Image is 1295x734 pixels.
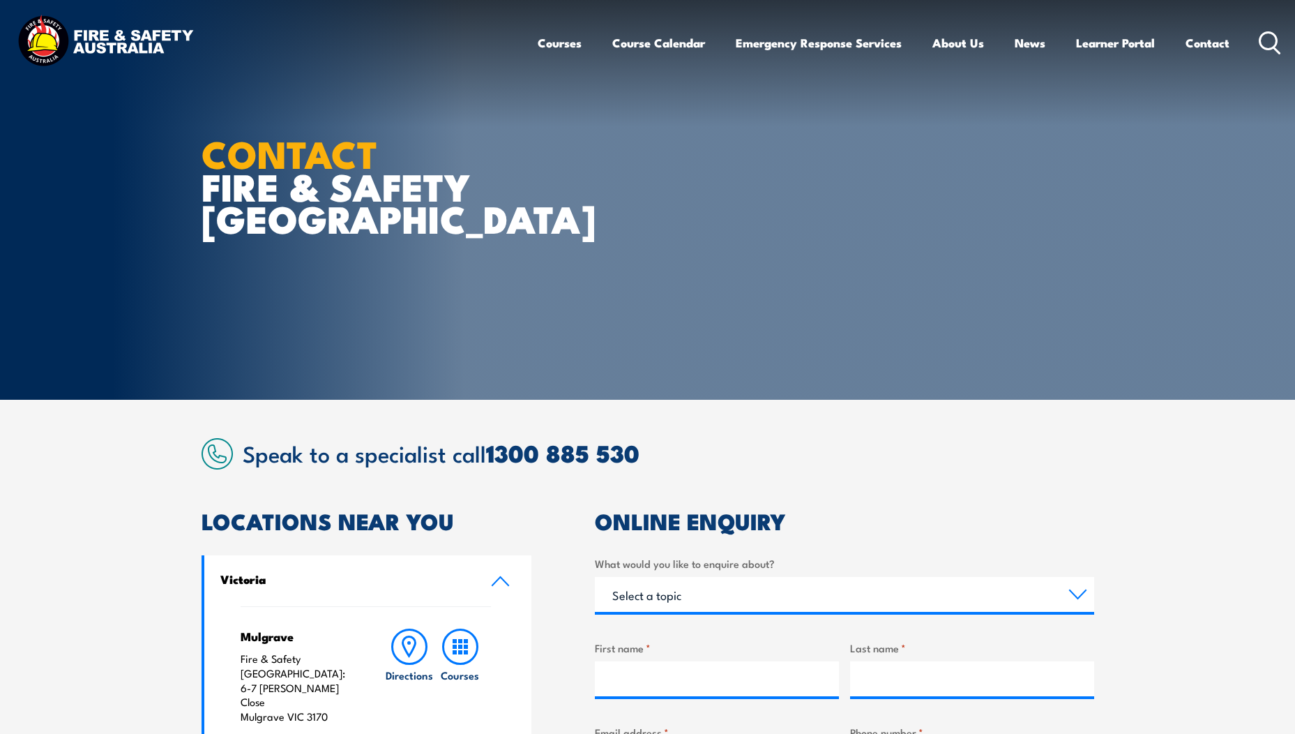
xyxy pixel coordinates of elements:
[384,629,434,724] a: Directions
[1015,24,1045,61] a: News
[595,640,839,656] label: First name
[241,652,357,724] p: Fire & Safety [GEOGRAPHIC_DATA]: 6-7 [PERSON_NAME] Close Mulgrave VIC 3170
[1186,24,1229,61] a: Contact
[595,555,1094,571] label: What would you like to enquire about?
[386,668,433,682] h6: Directions
[595,511,1094,530] h2: ONLINE ENQUIRY
[736,24,902,61] a: Emergency Response Services
[204,555,532,606] a: Victoria
[486,434,639,471] a: 1300 885 530
[612,24,705,61] a: Course Calendar
[241,629,357,644] h4: Mulgrave
[202,511,532,530] h2: LOCATIONS NEAR YOU
[435,629,485,724] a: Courses
[243,440,1094,465] h2: Speak to a specialist call
[441,668,479,682] h6: Courses
[932,24,984,61] a: About Us
[220,571,470,587] h4: Victoria
[850,640,1094,656] label: Last name
[1076,24,1155,61] a: Learner Portal
[538,24,582,61] a: Courses
[202,137,546,234] h1: FIRE & SAFETY [GEOGRAPHIC_DATA]
[202,123,378,181] strong: CONTACT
